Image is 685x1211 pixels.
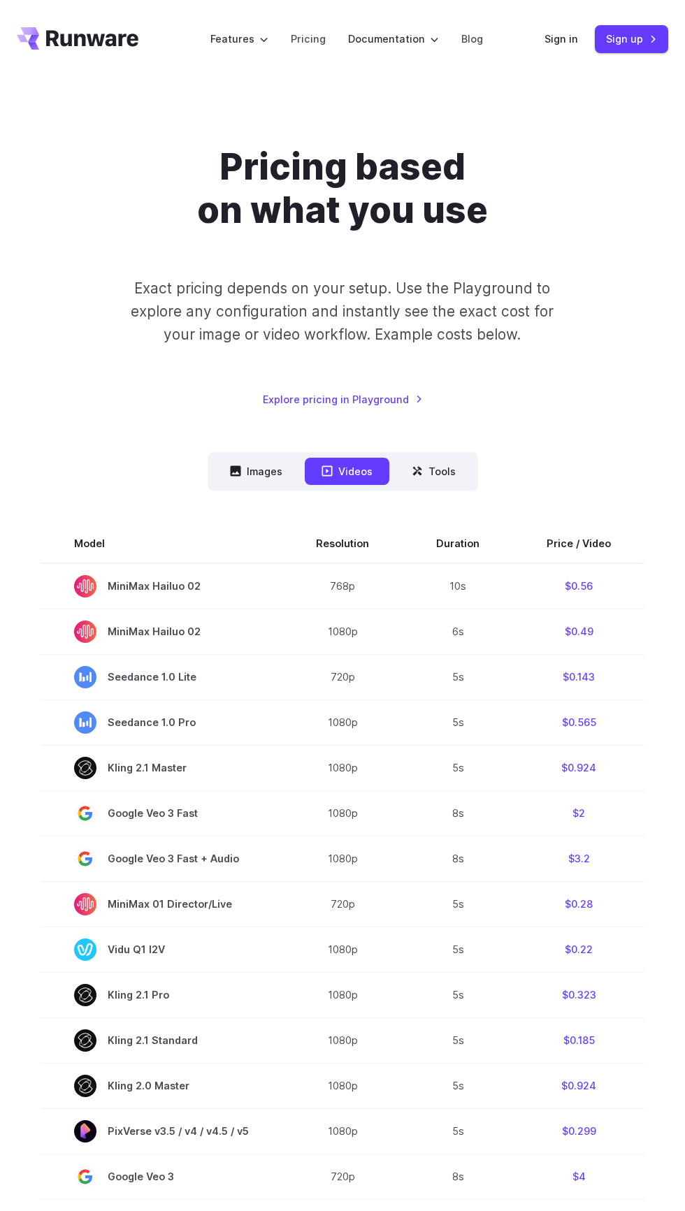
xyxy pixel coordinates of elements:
[403,1017,513,1063] td: 5s
[74,893,249,915] span: MiniMax 01 Director/Live
[74,938,249,961] span: Vidu Q1 I2V
[513,836,644,881] td: $3.2
[513,1063,644,1108] td: $0.924
[74,802,249,825] span: Google Veo 3 Fast
[513,609,644,654] td: $0.49
[513,1154,644,1199] td: $4
[403,524,513,563] th: Duration
[74,984,249,1006] span: Kling 2.1 Pro
[282,563,403,609] td: 768p
[513,1017,644,1063] td: $0.185
[74,666,249,688] span: Seedance 1.0 Lite
[403,1154,513,1199] td: 8s
[403,1063,513,1108] td: 5s
[282,1063,403,1108] td: 1080p
[282,836,403,881] td: 1080p
[395,458,473,485] button: Tools
[403,790,513,836] td: 8s
[282,790,403,836] td: 1080p
[403,836,513,881] td: 8s
[513,927,644,972] td: $0.22
[282,654,403,699] td: 720p
[282,745,403,790] td: 1080p
[213,458,299,485] button: Images
[403,972,513,1017] td: 5s
[282,1154,403,1199] td: 720p
[74,621,249,643] span: MiniMax Hailuo 02
[115,277,570,347] p: Exact pricing depends on your setup. Use the Playground to explore any configuration and instantl...
[513,524,644,563] th: Price / Video
[513,881,644,927] td: $0.28
[545,31,578,47] a: Sign in
[282,972,403,1017] td: 1080p
[403,699,513,745] td: 5s
[403,609,513,654] td: 6s
[74,1075,249,1097] span: Kling 2.0 Master
[282,699,403,745] td: 1080p
[513,972,644,1017] td: $0.323
[82,145,603,232] h1: Pricing based on what you use
[74,711,249,734] span: Seedance 1.0 Pro
[74,848,249,870] span: Google Veo 3 Fast + Audio
[403,1108,513,1154] td: 5s
[513,654,644,699] td: $0.143
[305,458,389,485] button: Videos
[210,31,268,47] label: Features
[74,575,249,597] span: MiniMax Hailuo 02
[282,881,403,927] td: 720p
[403,563,513,609] td: 10s
[74,1166,249,1188] span: Google Veo 3
[41,524,282,563] th: Model
[595,25,668,52] a: Sign up
[403,745,513,790] td: 5s
[513,563,644,609] td: $0.56
[74,1120,249,1143] span: PixVerse v3.5 / v4 / v4.5 / v5
[17,27,138,50] a: Go to /
[403,927,513,972] td: 5s
[461,31,483,47] a: Blog
[513,790,644,836] td: $2
[282,1108,403,1154] td: 1080p
[263,391,423,407] a: Explore pricing in Playground
[403,881,513,927] td: 5s
[74,1029,249,1052] span: Kling 2.1 Standard
[291,31,326,47] a: Pricing
[282,1017,403,1063] td: 1080p
[513,745,644,790] td: $0.924
[348,31,439,47] label: Documentation
[403,654,513,699] td: 5s
[282,927,403,972] td: 1080p
[513,1108,644,1154] td: $0.299
[74,757,249,779] span: Kling 2.1 Master
[513,699,644,745] td: $0.565
[282,524,403,563] th: Resolution
[282,609,403,654] td: 1080p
